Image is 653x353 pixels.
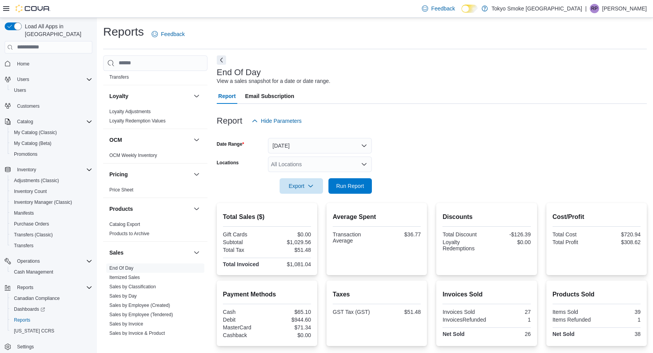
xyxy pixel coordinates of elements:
button: Catalog [14,117,36,126]
span: My Catalog (Beta) [14,140,52,146]
a: Customers [14,102,43,111]
button: Home [2,58,95,69]
span: [US_STATE] CCRS [14,328,54,334]
div: Loyalty [103,107,207,129]
span: Users [11,86,92,95]
div: $0.00 [488,239,531,245]
button: Catalog [2,116,95,127]
button: Inventory Manager (Classic) [8,197,95,208]
div: Debit [223,317,266,323]
span: Catalog Export [109,221,140,227]
span: Inventory Count [11,187,92,196]
a: Sales by Invoice [109,321,143,327]
span: Export [284,178,318,194]
button: Inventory [14,165,39,174]
div: 39 [598,309,641,315]
p: [PERSON_NAME] [602,4,647,13]
button: Operations [2,256,95,267]
button: OCM [109,136,190,144]
a: Sales by Invoice & Product [109,331,165,336]
span: My Catalog (Classic) [14,129,57,136]
a: Reports [11,315,33,325]
button: Customers [2,100,95,112]
span: Cash Management [14,269,53,275]
button: Products [109,205,190,213]
span: Reports [17,284,33,291]
span: Transfers [109,74,129,80]
div: 26 [488,331,531,337]
span: Canadian Compliance [11,294,92,303]
span: Inventory Manager (Classic) [11,198,92,207]
button: Adjustments (Classic) [8,175,95,186]
span: Catalog [14,117,92,126]
span: Feedback [161,30,185,38]
a: OCM Weekly Inventory [109,153,157,158]
button: Next [217,55,226,65]
span: Customers [14,101,92,111]
span: Operations [17,258,40,264]
div: $0.00 [268,332,311,338]
span: Manifests [11,208,92,218]
div: Subtotal [223,239,266,245]
span: Email Subscription [245,88,294,104]
span: End Of Day [109,265,133,271]
a: Itemized Sales [109,275,140,280]
button: Hide Parameters [249,113,305,129]
button: Loyalty [109,92,190,100]
div: 1 [489,317,530,323]
div: $0.00 [268,231,311,238]
h2: Cost/Profit [553,212,641,222]
span: Inventory [17,167,36,173]
span: Operations [14,257,92,266]
h3: Products [109,205,133,213]
img: Cova [16,5,50,12]
p: Tokyo Smoke [GEOGRAPHIC_DATA] [492,4,582,13]
a: Price Sheet [109,187,133,193]
h3: Report [217,116,242,126]
a: Catalog Export [109,222,140,227]
a: Transfers (Classic) [11,230,56,239]
a: Dashboards [11,305,48,314]
span: Reports [11,315,92,325]
h3: End Of Day [217,68,261,77]
div: Invoices Sold [442,309,485,315]
span: Cash Management [11,267,92,277]
span: Inventory Manager (Classic) [14,199,72,205]
h3: Loyalty [109,92,128,100]
button: [DATE] [268,138,372,153]
button: Pricing [109,170,190,178]
span: Loyalty Adjustments [109,108,151,115]
button: Open list of options [361,161,367,167]
span: Catalog [17,119,33,125]
span: Feedback [431,5,455,12]
div: $65.10 [268,309,311,315]
p: | [585,4,587,13]
a: End Of Day [109,265,133,271]
span: OCM Weekly Inventory [109,152,157,158]
div: Total Cost [553,231,595,238]
span: Promotions [14,151,38,157]
div: Total Discount [442,231,485,238]
span: Sales by Classification [109,284,156,290]
div: Items Refunded [553,317,595,323]
button: OCM [192,135,201,145]
button: Transfers [8,240,95,251]
button: Products [192,204,201,214]
div: MasterCard [223,324,266,331]
span: Reports [14,283,92,292]
span: My Catalog (Classic) [11,128,92,137]
span: Run Report [336,182,364,190]
a: Inventory Count [11,187,50,196]
a: Dashboards [8,304,95,315]
span: Hide Parameters [261,117,302,125]
button: My Catalog (Classic) [8,127,95,138]
div: Ruchit Patel [590,4,599,13]
strong: Net Sold [553,331,575,337]
button: Run Report [328,178,372,194]
a: Transfers [11,241,36,250]
span: Washington CCRS [11,326,92,336]
a: Adjustments (Classic) [11,176,62,185]
button: Users [14,75,32,84]
button: Users [8,85,95,96]
button: Cash Management [8,267,95,277]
